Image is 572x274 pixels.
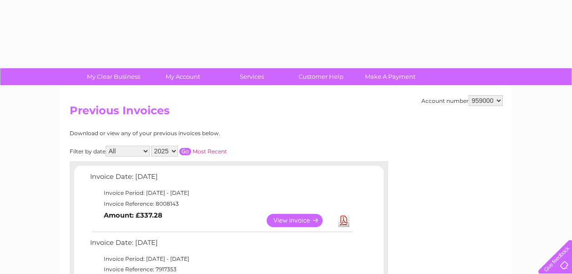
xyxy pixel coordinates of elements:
div: Filter by date [70,146,309,157]
a: Make A Payment [353,68,428,85]
a: Services [214,68,289,85]
td: Invoice Period: [DATE] - [DATE] [88,254,354,264]
td: Invoice Date: [DATE] [88,171,354,188]
a: Most Recent [192,148,227,155]
a: Customer Help [283,68,359,85]
h2: Previous Invoices [70,104,503,122]
td: Invoice Reference: 8008143 [88,198,354,209]
a: Download [338,214,349,227]
a: My Clear Business [76,68,151,85]
td: Invoice Period: [DATE] - [DATE] [88,188,354,198]
b: Amount: £337.28 [104,211,162,219]
div: Account number [421,95,503,106]
div: Download or view any of your previous invoices below. [70,130,309,137]
a: My Account [145,68,220,85]
td: Invoice Date: [DATE] [88,237,354,254]
a: View [267,214,334,227]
